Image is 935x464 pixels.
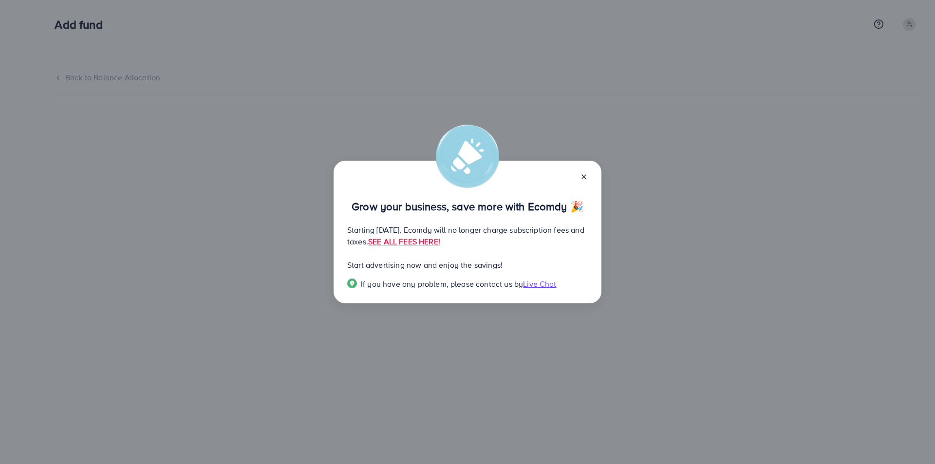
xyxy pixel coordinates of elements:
p: Starting [DATE], Ecomdy will no longer charge subscription fees and taxes. [347,224,588,247]
span: If you have any problem, please contact us by [361,278,523,289]
a: SEE ALL FEES HERE! [368,236,440,247]
span: Live Chat [523,278,556,289]
p: Grow your business, save more with Ecomdy 🎉 [347,201,588,212]
img: alert [436,125,499,188]
img: Popup guide [347,278,357,288]
p: Start advertising now and enjoy the savings! [347,259,588,271]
